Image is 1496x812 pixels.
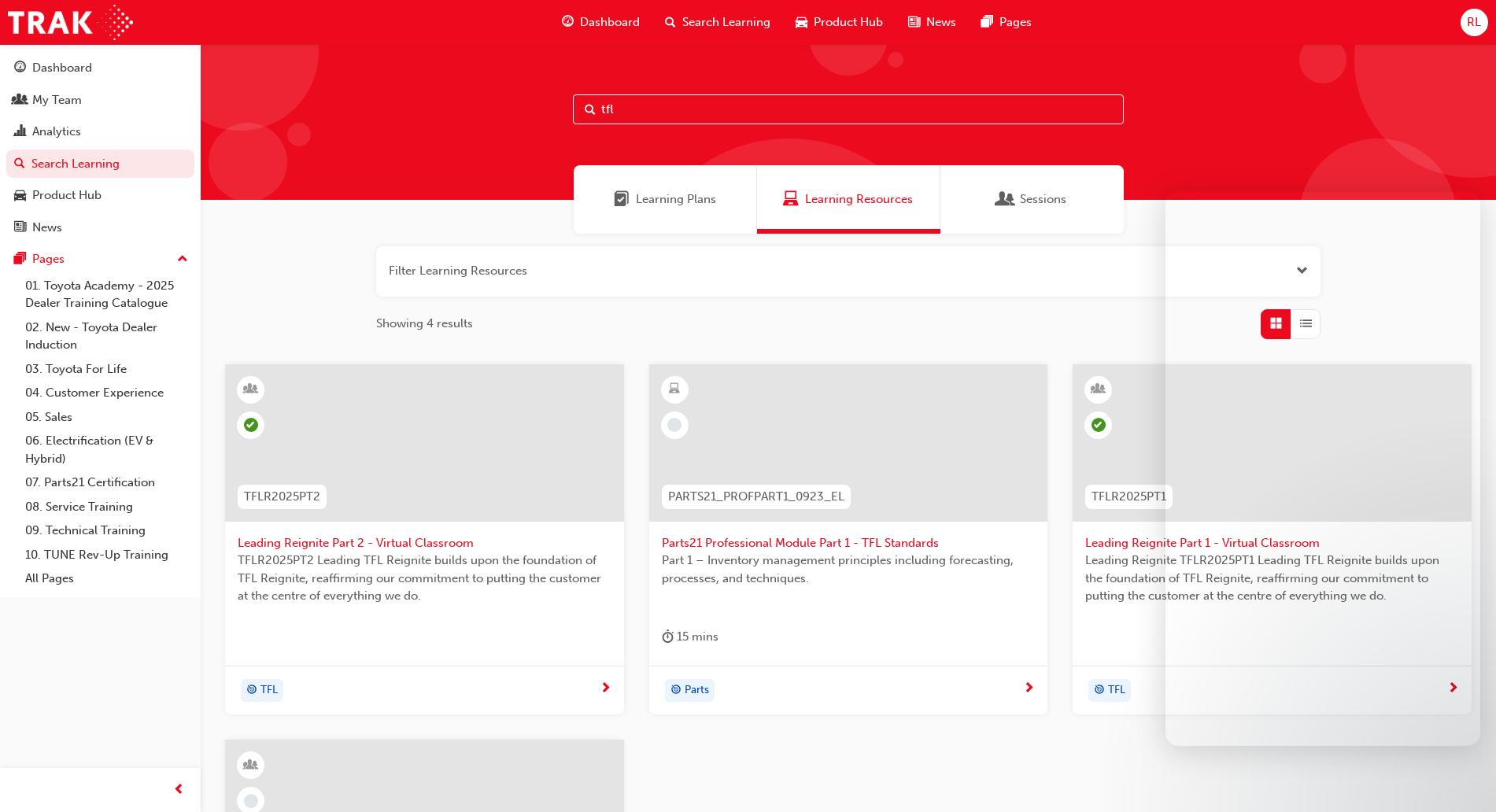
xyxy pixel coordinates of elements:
img: Trak [8,5,133,40]
span: learningRecordVerb_NONE-icon [667,418,682,432]
span: car-icon [796,13,807,32]
button: DashboardMy TeamAnalyticsSearch LearningProduct HubNews [6,50,194,245]
a: TFLR2025PT1Leading Reignite Part 1 - Virtual ClassroomLeading Reignite TFLR2025PT1 Leading TFL Re... [1073,364,1472,715]
a: All Pages [19,567,194,591]
button: Pages [6,245,194,274]
span: TFLR2025PT2 [244,488,320,506]
a: pages-iconPages [969,6,1044,39]
span: learningRecordVerb_NONE-icon [244,794,258,808]
span: duration-icon [662,627,674,647]
span: learningResourceType_ELEARNING-icon [669,379,680,400]
span: Pages [999,13,1032,31]
a: 10. TUNE Rev-Up Training [19,543,194,567]
span: Leading Reignite Part 2 - Virtual Classroom [238,534,611,552]
span: Sessions [998,190,1014,209]
a: TFLR2025PT2Leading Reignite Part 2 - Virtual ClassroomTFLR2025PT2 Leading TFL Reignite builds upo... [225,364,624,715]
span: learningResourceType_INSTRUCTOR_LED-icon [246,379,257,400]
span: guage-icon [562,13,574,32]
a: 02. New - Toyota Dealer Induction [19,316,194,357]
span: Learning Resources [805,190,913,209]
a: 03. Toyota For Life [19,357,194,382]
span: learningRecordVerb_ATTEND-icon [244,418,258,432]
span: Leading Reignite Part 1 - Virtual Classroom [1085,534,1459,552]
span: chart-icon [14,125,26,139]
a: Search Learning [6,149,194,179]
span: prev-icon [173,781,185,800]
span: news-icon [14,221,26,235]
a: guage-iconDashboard [549,6,652,39]
div: Product Hub [32,186,102,205]
span: PARTS21_PROFPART1_0923_EL [668,488,844,506]
input: Search... [573,94,1124,124]
span: Product Hub [814,13,883,31]
span: Showing 4 results [376,315,473,333]
span: car-icon [14,189,26,203]
div: Analytics [32,123,81,141]
a: 06. Electrification (EV & Hybrid) [19,429,194,471]
div: 15 mins [662,627,718,647]
span: Sessions [1020,190,1066,209]
span: guage-icon [14,61,26,76]
div: News [32,219,62,237]
span: Parts [685,681,709,699]
span: up-icon [177,249,188,270]
span: target-icon [246,681,257,701]
a: 01. Toyota Academy - 2025 Dealer Training Catalogue [19,274,194,316]
button: RL [1461,9,1488,36]
span: pages-icon [981,13,993,32]
a: 04. Customer Experience [19,381,194,405]
span: Learning Plans [614,190,630,209]
a: 08. Service Training [19,495,194,519]
span: Part 1 – Inventory management principles including forecasting, processes, and techniques. [662,552,1036,587]
iframe: Intercom live chat [1442,758,1480,796]
span: next-icon [600,682,611,696]
span: RL [1467,13,1481,31]
a: 07. Parts21 Certification [19,471,194,495]
span: Leading Reignite TFLR2025PT1 Leading TFL Reignite builds upon the foundation of TFL Reignite, rea... [1085,552,1459,605]
a: PARTS21_PROFPART1_0923_ELParts21 Professional Module Part 1 - TFL StandardsPart 1 – Inventory man... [649,364,1048,715]
span: News [926,13,956,31]
a: news-iconNews [896,6,969,39]
span: Dashboard [580,13,640,31]
span: learningResourceType_INSTRUCTOR_LED-icon [1093,379,1104,400]
span: news-icon [908,13,920,32]
span: learningRecordVerb_COMPLETE-icon [1092,418,1106,432]
div: Dashboard [32,59,92,77]
a: Product Hub [6,181,194,210]
span: Learning Plans [636,190,716,209]
span: target-icon [1094,681,1105,701]
a: My Team [6,86,194,115]
a: Dashboard [6,54,194,83]
span: TFLR2025PT2 Leading TFL Reignite builds upon the foundation of TFL Reignite, reaffirming our comm... [238,552,611,605]
a: 05. Sales [19,405,194,430]
span: Parts21 Professional Module Part 1 - TFL Standards [662,534,1036,552]
span: next-icon [1023,682,1035,696]
div: Pages [32,250,65,268]
span: search-icon [665,13,676,32]
a: car-iconProduct Hub [783,6,896,39]
span: Search Learning [682,13,770,31]
span: pages-icon [14,253,26,267]
div: My Team [32,91,82,109]
a: 09. Technical Training [19,519,194,543]
span: search-icon [14,157,25,172]
a: Learning ResourcesLearning Resources [757,165,940,234]
a: search-iconSearch Learning [652,6,783,39]
span: TFLR2025PT1 [1092,488,1166,506]
span: Search [585,101,596,119]
a: Analytics [6,117,194,146]
span: Learning Resources [783,190,799,209]
a: Learning PlansLearning Plans [574,165,757,234]
span: people-icon [14,94,26,108]
span: learningResourceType_INSTRUCTOR_LED-icon [246,755,257,776]
iframe: Intercom live chat [1165,192,1480,746]
a: News [6,213,194,242]
span: TFL [260,681,278,699]
a: SessionsSessions [940,165,1124,234]
span: target-icon [670,681,682,701]
span: TFL [1108,681,1125,699]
